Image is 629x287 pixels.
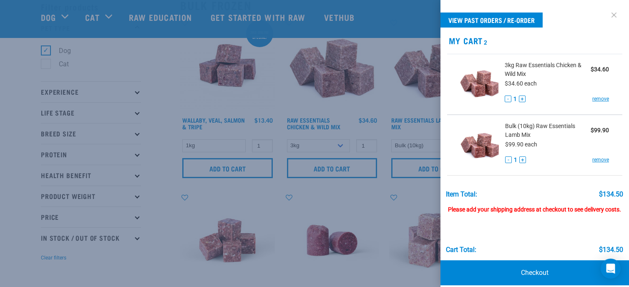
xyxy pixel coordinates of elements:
[592,156,609,164] a: remove
[505,61,591,78] span: 3kg Raw Essentials Chicken & Wild Mix
[446,198,623,213] div: Please add your shipping address at checkout to see delivery costs.
[591,66,609,73] strong: $34.60
[483,40,488,43] span: 2
[446,246,476,254] div: Cart total:
[599,246,623,254] div: $134.50
[505,96,511,102] button: -
[519,96,526,102] button: +
[505,141,537,148] span: $99.90 each
[460,61,498,104] img: Raw Essentials Chicken & Wild Mix
[519,156,526,163] button: +
[601,259,621,279] div: Open Intercom Messenger
[440,260,629,285] a: Checkout
[505,122,591,139] span: Bulk (10kg) Raw Essentials Lamb Mix
[592,95,609,103] a: remove
[599,191,623,198] div: $134.50
[514,156,517,164] span: 1
[440,36,629,45] h2: My Cart
[505,80,537,87] span: $34.60 each
[513,95,517,103] span: 1
[440,13,543,28] a: View past orders / re-order
[505,156,512,163] button: -
[460,122,499,165] img: Raw Essentials Lamb Mix
[446,191,477,198] div: Item Total:
[591,127,609,133] strong: $99.90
